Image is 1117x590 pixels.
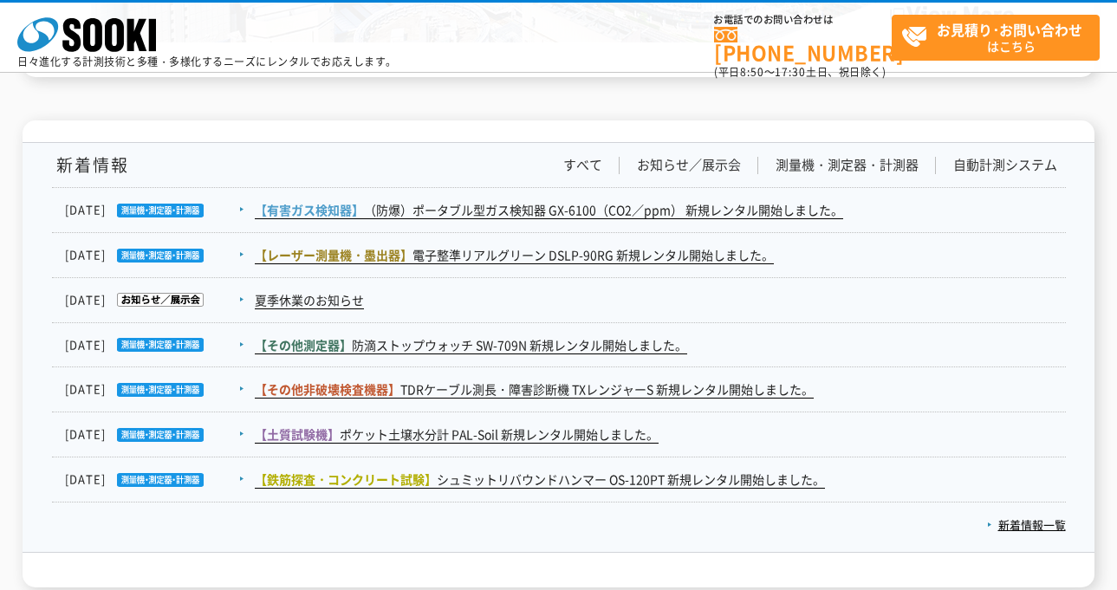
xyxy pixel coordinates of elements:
p: 日々進化する計測技術と多種・多様化するニーズにレンタルでお応えします。 [17,56,397,67]
img: 測量機・測定器・計測器 [106,204,204,217]
a: 自動計測システム [953,156,1057,174]
img: 測量機・測定器・計測器 [106,473,204,487]
dt: [DATE] [65,380,253,399]
img: お知らせ／展示会 [106,293,204,307]
span: 【有害ガス検知器】 [255,201,364,218]
h1: 新着情報 [52,156,129,174]
a: 測量機・測定器・計測器 [776,156,919,174]
span: お電話でのお問い合わせは [714,15,892,25]
a: [PHONE_NUMBER] [714,27,892,62]
dt: [DATE] [65,246,253,264]
dt: [DATE] [65,470,253,489]
span: 【その他測定器】 [255,336,352,353]
span: 17:30 [775,64,806,80]
img: 測量機・測定器・計測器 [106,249,204,263]
img: 測量機・測定器・計測器 [106,428,204,442]
a: すべて [563,156,602,174]
dt: [DATE] [65,201,253,219]
a: 【その他非破壊検査機器】TDRケーブル測長・障害診断機 TXレンジャーS 新規レンタル開始しました。 [255,380,814,399]
img: 測量機・測定器・計測器 [106,383,204,397]
span: 8:50 [740,64,764,80]
img: 測量機・測定器・計測器 [106,338,204,352]
a: 【レーザー測量機・墨出器】電子整準リアルグリーン DSLP-90RG 新規レンタル開始しました。 [255,246,774,264]
span: 【土質試験機】 [255,425,340,443]
a: 【その他測定器】防滴ストップウォッチ SW-709N 新規レンタル開始しました。 [255,336,687,354]
strong: お見積り･お問い合わせ [937,19,1082,40]
span: 【鉄筋探査・コンクリート試験】 [255,470,437,488]
a: 【土質試験機】ポケット土壌水分計 PAL-Soil 新規レンタル開始しました。 [255,425,659,444]
span: (平日 ～ 土日、祝日除く) [714,64,886,80]
a: 夏季休業のお知らせ [255,291,364,309]
a: 【鉄筋探査・コンクリート試験】シュミットリバウンドハンマー OS-120PT 新規レンタル開始しました。 [255,470,825,489]
dt: [DATE] [65,425,253,444]
span: 【レーザー測量機・墨出器】 [255,246,412,263]
dt: [DATE] [65,291,253,309]
dt: [DATE] [65,336,253,354]
a: 新着情報一覧 [987,516,1066,533]
a: 【有害ガス検知器】（防爆）ポータブル型ガス検知器 GX-6100（CO2／ppm） 新規レンタル開始しました。 [255,201,843,219]
a: お見積り･お問い合わせはこちら [892,15,1100,61]
span: はこちら [901,16,1099,59]
a: お知らせ／展示会 [637,156,741,174]
span: 【その他非破壊検査機器】 [255,380,400,398]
